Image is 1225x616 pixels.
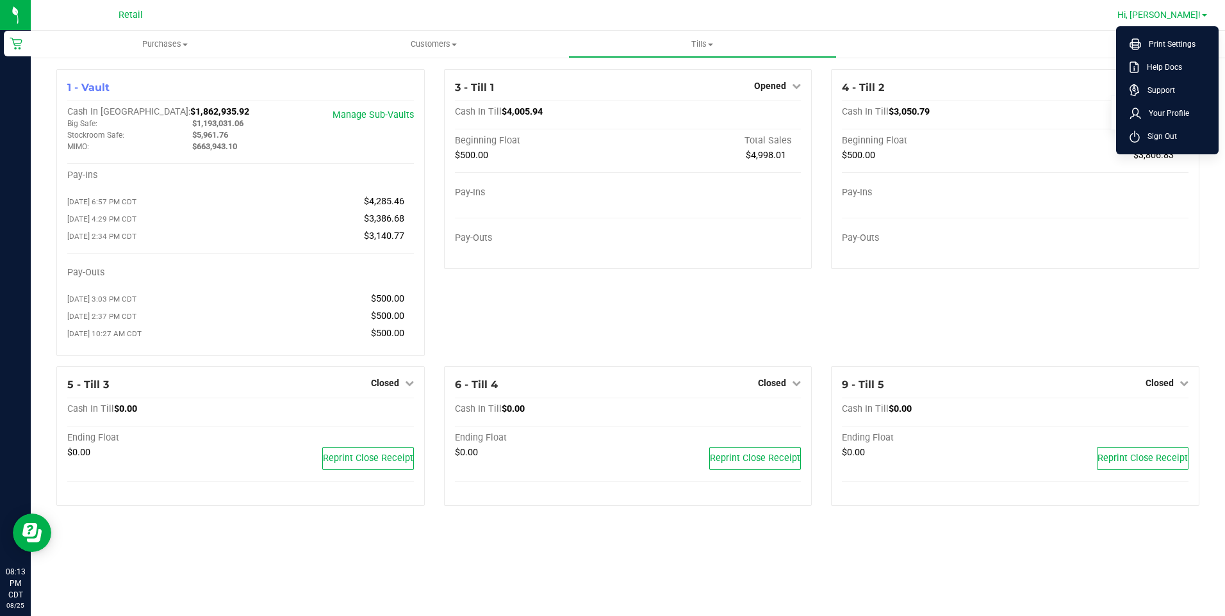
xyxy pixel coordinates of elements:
span: Cash In Till [842,403,889,414]
a: Support [1130,84,1210,97]
span: $663,943.10 [192,142,237,151]
span: $3,806.83 [1133,150,1174,161]
span: Purchases [31,38,299,50]
a: Customers [299,31,568,58]
span: 5 - Till 3 [67,378,109,391]
div: Pay-Ins [842,187,1015,199]
span: $3,050.79 [889,106,930,117]
span: $500.00 [842,150,875,161]
span: Print Settings [1141,38,1196,51]
span: $3,386.68 [364,213,404,224]
span: [DATE] 6:57 PM CDT [67,197,136,206]
span: Closed [758,378,786,388]
span: [DATE] 2:37 PM CDT [67,312,136,321]
p: 08:13 PM CDT [6,566,25,601]
span: Cash In Till [67,403,114,414]
span: $0.00 [114,403,137,414]
a: Help Docs [1130,61,1210,74]
span: Sign Out [1140,130,1177,143]
span: $0.00 [502,403,525,414]
span: Your Profile [1141,107,1189,120]
span: Cash In Till [455,403,502,414]
button: Reprint Close Receipt [322,447,414,470]
a: Manage Sub-Vaults [333,109,414,120]
span: Big Safe: [67,119,97,128]
span: $0.00 [455,447,478,458]
span: MIMO: [67,142,89,151]
span: $5,961.76 [192,130,228,140]
div: Ending Float [455,432,628,444]
div: Pay-Ins [67,170,240,181]
span: Closed [371,378,399,388]
span: $1,862,935.92 [190,106,249,117]
span: Customers [300,38,567,50]
a: Purchases [31,31,299,58]
div: Pay-Ins [455,187,628,199]
span: [DATE] 2:34 PM CDT [67,232,136,241]
button: Reprint Close Receipt [709,447,801,470]
span: Closed [1146,378,1174,388]
span: Cash In Till [455,106,502,117]
span: 9 - Till 5 [842,378,884,391]
span: $500.00 [371,311,404,321]
span: [DATE] 3:03 PM CDT [67,295,136,304]
span: Tills [569,38,836,50]
span: 1 - Vault [67,81,110,93]
li: Sign Out [1119,125,1215,148]
span: Reprint Close Receipt [710,453,800,464]
span: $3,140.77 [364,231,404,241]
div: Total Sales [628,135,801,147]
span: Cash In [GEOGRAPHIC_DATA]: [67,106,190,117]
span: Retail [119,10,143,20]
span: $500.00 [455,150,488,161]
div: Pay-Outs [455,232,628,244]
span: $0.00 [889,403,912,414]
span: $0.00 [67,447,90,458]
span: 3 - Till 1 [455,81,494,93]
span: $500.00 [371,293,404,304]
div: Beginning Float [842,135,1015,147]
span: Support [1140,84,1175,97]
span: Cash In Till [842,106,889,117]
span: Reprint Close Receipt [1098,453,1188,464]
span: $4,005.94 [502,106,543,117]
span: $4,285.46 [364,196,404,207]
div: Pay-Outs [842,232,1015,244]
span: $4,998.01 [746,150,786,161]
div: Beginning Float [455,135,628,147]
span: $1,193,031.06 [192,118,243,128]
span: $0.00 [842,447,865,458]
span: [DATE] 10:27 AM CDT [67,329,142,338]
button: Reprint Close Receipt [1097,447,1188,470]
span: Help Docs [1139,61,1182,74]
a: Tills [568,31,837,58]
p: 08/25 [6,601,25,610]
span: $500.00 [371,328,404,339]
span: 4 - Till 2 [842,81,884,93]
div: Total Sales [1015,135,1188,147]
inline-svg: Retail [10,37,22,50]
iframe: Resource center [13,514,51,552]
div: Ending Float [842,432,1015,444]
div: Pay-Outs [67,267,240,279]
span: [DATE] 4:29 PM CDT [67,215,136,223]
span: Stockroom Safe: [67,131,124,140]
span: Opened [754,81,786,91]
span: Reprint Close Receipt [323,453,413,464]
div: Ending Float [67,432,240,444]
span: 6 - Till 4 [455,378,498,391]
span: Hi, [PERSON_NAME]! [1117,10,1201,20]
